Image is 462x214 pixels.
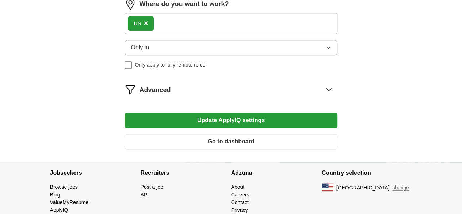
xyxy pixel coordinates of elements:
button: change [392,184,409,192]
span: Only in [131,43,149,52]
input: Only apply to fully remote roles [125,61,132,69]
button: Update ApplyIQ settings [125,113,337,128]
a: Browse jobs [50,184,78,190]
a: ApplyIQ [50,207,68,213]
span: [GEOGRAPHIC_DATA] [336,184,390,192]
span: Only apply to fully remote roles [135,61,205,69]
a: Privacy [231,207,248,213]
span: × [144,19,148,27]
span: Advanced [139,85,171,95]
h4: Country selection [322,163,412,183]
a: ValueMyResume [50,199,89,205]
a: Post a job [141,184,163,190]
div: US [134,20,141,27]
a: Blog [50,192,60,198]
button: × [144,18,148,29]
button: Go to dashboard [125,134,337,149]
a: Contact [231,199,249,205]
img: US flag [322,183,333,192]
a: API [141,192,149,198]
a: About [231,184,245,190]
button: Only in [125,40,337,55]
a: Careers [231,192,249,198]
img: filter [125,83,136,95]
